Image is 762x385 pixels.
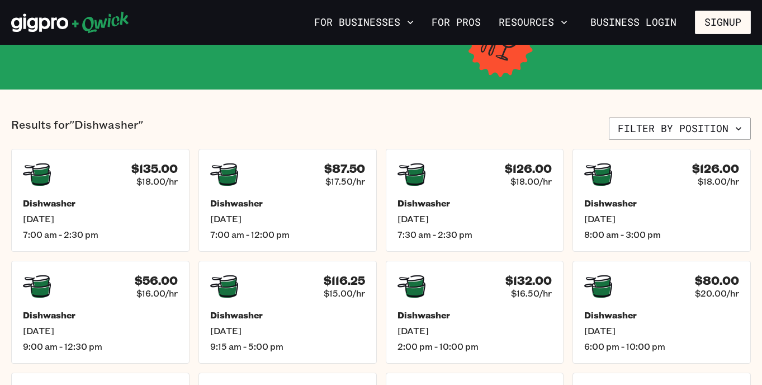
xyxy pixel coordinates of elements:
p: Results for "Dishwasher" [11,118,143,140]
span: [DATE] [23,325,178,336]
h4: $116.25 [324,274,365,288]
span: [DATE] [584,213,739,224]
span: $15.00/hr [324,288,365,299]
span: 8:00 am - 3:00 pm [584,229,739,240]
h5: Dishwasher [584,309,739,321]
button: Resources [494,13,572,32]
h5: Dishwasher [23,309,178,321]
span: 9:15 am - 5:00 pm [210,341,365,352]
button: Filter by position [609,118,751,140]
h5: Dishwasher [210,309,365,321]
span: 6:00 pm - 10:00 pm [584,341,739,352]
span: $16.00/hr [136,288,178,299]
a: For Pros [427,13,485,32]
a: $116.25$15.00/hrDishwasher[DATE]9:15 am - 5:00 pm [198,261,377,364]
button: For Businesses [310,13,418,32]
a: $87.50$17.50/hrDishwasher[DATE]7:00 am - 12:00 pm [198,149,377,252]
a: $126.00$18.00/hrDishwasher[DATE]7:30 am - 2:30 pm [386,149,564,252]
a: $80.00$20.00/hrDishwasher[DATE]6:00 pm - 10:00 pm [572,261,751,364]
span: 7:30 am - 2:30 pm [397,229,552,240]
a: $126.00$18.00/hrDishwasher[DATE]8:00 am - 3:00 pm [572,149,751,252]
h4: $80.00 [695,274,739,288]
span: $18.00/hr [510,176,552,187]
h4: $132.00 [505,274,552,288]
span: [DATE] [584,325,739,336]
span: $18.00/hr [698,176,739,187]
span: [DATE] [23,213,178,224]
a: $132.00$16.50/hrDishwasher[DATE]2:00 pm - 10:00 pm [386,261,564,364]
span: [DATE] [397,213,552,224]
a: Business Login [581,11,686,34]
span: 2:00 pm - 10:00 pm [397,341,552,352]
span: $18.00/hr [136,176,178,187]
h5: Dishwasher [397,309,552,321]
h4: $126.00 [692,162,739,176]
span: $16.50/hr [511,288,552,299]
span: $17.50/hr [325,176,365,187]
h5: Dishwasher [210,198,365,209]
span: 9:00 am - 12:30 pm [23,341,178,352]
h5: Dishwasher [584,198,739,209]
span: 7:00 am - 12:00 pm [210,229,365,240]
h5: Dishwasher [23,198,178,209]
span: $20.00/hr [695,288,739,299]
h4: $135.00 [131,162,178,176]
a: $135.00$18.00/hrDishwasher[DATE]7:00 am - 2:30 pm [11,149,190,252]
h4: $87.50 [324,162,365,176]
span: [DATE] [210,325,365,336]
button: Signup [695,11,751,34]
span: [DATE] [210,213,365,224]
span: [DATE] [397,325,552,336]
h4: $56.00 [135,274,178,288]
span: 7:00 am - 2:30 pm [23,229,178,240]
h4: $126.00 [505,162,552,176]
h5: Dishwasher [397,198,552,209]
a: $56.00$16.00/hrDishwasher[DATE]9:00 am - 12:30 pm [11,261,190,364]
